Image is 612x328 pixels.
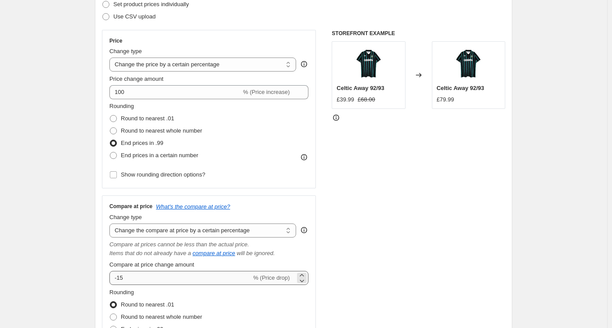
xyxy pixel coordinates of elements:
[109,76,163,82] span: Price change amount
[437,85,484,91] span: Celtic Away 92/93
[121,152,198,159] span: End prices in a certain number
[109,203,152,210] h3: Compare at price
[300,60,308,68] div: help
[121,140,163,146] span: End prices in .99
[109,48,142,54] span: Change type
[121,314,202,320] span: Round to nearest whole number
[109,271,251,285] input: -15
[121,127,202,134] span: Round to nearest whole number
[109,37,122,44] h3: Price
[121,115,174,122] span: Round to nearest .01
[358,95,375,104] strike: £68.00
[192,250,235,256] button: compare at price
[300,226,308,234] div: help
[156,203,230,210] button: What's the compare at price?
[109,289,134,296] span: Rounding
[109,250,191,256] i: Items that do not already have a
[237,250,275,256] i: will be ignored.
[451,46,486,81] img: 11_1a59f270-4694-47c5-b152-399d865cab23_80x.jpg
[109,103,134,109] span: Rounding
[109,261,194,268] span: Compare at price change amount
[337,95,354,104] div: £39.99
[243,89,290,95] span: % (Price increase)
[113,1,189,7] span: Set product prices individually
[437,95,454,104] div: £79.99
[109,241,249,248] i: Compare at prices cannot be less than the actual price.
[109,85,241,99] input: -15
[121,301,174,308] span: Round to nearest .01
[351,46,386,81] img: 11_1a59f270-4694-47c5-b152-399d865cab23_80x.jpg
[337,85,384,91] span: Celtic Away 92/93
[332,30,505,37] h6: STOREFRONT EXAMPLE
[121,171,205,178] span: Show rounding direction options?
[253,274,290,281] span: % (Price drop)
[113,13,156,20] span: Use CSV upload
[109,214,142,220] span: Change type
